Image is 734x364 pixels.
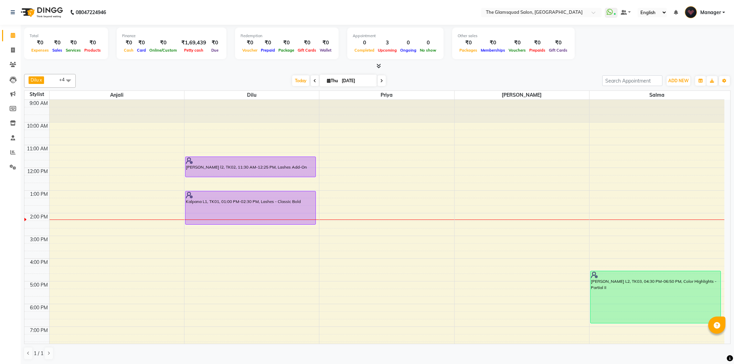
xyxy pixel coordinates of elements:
span: Online/Custom [148,48,179,53]
div: ₹0 [547,39,569,47]
span: Package [277,48,296,53]
div: ₹0 [64,39,83,47]
span: Cash [122,48,135,53]
div: ₹0 [296,39,318,47]
a: x [39,77,42,83]
div: Other sales [458,33,569,39]
div: ₹0 [83,39,103,47]
span: 1 / 1 [34,350,43,357]
div: ₹0 [241,39,259,47]
span: Expenses [30,48,51,53]
span: Packages [458,48,479,53]
div: ₹0 [209,39,221,47]
div: 1:00 PM [29,191,49,198]
div: 3 [376,39,398,47]
div: ₹0 [30,39,51,47]
div: Appointment [353,33,438,39]
div: ₹0 [528,39,547,47]
div: ₹0 [479,39,507,47]
span: Petty cash [182,48,205,53]
div: ₹0 [507,39,528,47]
img: Manager [685,6,697,18]
div: ₹0 [458,39,479,47]
div: ₹0 [135,39,148,47]
span: Products [83,48,103,53]
div: 9:00 AM [28,100,49,107]
input: 2025-09-04 [340,76,374,86]
span: Gift Cards [547,48,569,53]
div: 0 [353,39,376,47]
span: Dilu [184,91,319,99]
div: ₹1,69,439 [179,39,209,47]
div: ₹0 [277,39,296,47]
div: ₹0 [51,39,64,47]
div: 2:00 PM [29,213,49,221]
span: Gift Cards [296,48,318,53]
span: No show [418,48,438,53]
span: Anjali [50,91,184,99]
div: 0 [398,39,418,47]
img: logo [18,3,65,22]
div: ₹0 [259,39,277,47]
span: Prepaid [259,48,277,53]
div: 3:00 PM [29,236,49,243]
div: Kalpana L1, TK01, 01:00 PM-02:30 PM, Lashes - Classic Bold [185,191,316,224]
span: Prepaids [528,48,547,53]
div: Stylist [24,91,49,98]
span: Memberships [479,48,507,53]
span: [PERSON_NAME] [455,91,589,99]
div: [PERSON_NAME] L2, TK03, 04:30 PM-06:50 PM, Color Highlights - Partial II [591,271,721,323]
div: Redemption [241,33,333,39]
span: Sales [51,48,64,53]
span: Ongoing [398,48,418,53]
span: +4 [59,77,70,82]
span: ADD NEW [668,78,689,83]
div: Total [30,33,103,39]
div: 5:00 PM [29,281,49,289]
div: ₹0 [122,39,135,47]
span: Manager [700,9,721,16]
span: Upcoming [376,48,398,53]
div: ₹0 [148,39,179,47]
b: 08047224946 [76,3,106,22]
div: 7:00 PM [29,327,49,334]
button: ADD NEW [667,76,690,86]
span: Priya [319,91,454,99]
div: 11:00 AM [25,145,49,152]
div: ₹0 [318,39,333,47]
span: Today [292,75,309,86]
div: 6:00 PM [29,304,49,311]
span: Thu [325,78,340,83]
span: Salma [589,91,724,99]
span: Completed [353,48,376,53]
span: Services [64,48,83,53]
div: 10:00 AM [25,122,49,130]
div: 0 [418,39,438,47]
div: 4:00 PM [29,259,49,266]
div: 12:00 PM [26,168,49,175]
input: Search Appointment [602,75,662,86]
span: Voucher [241,48,259,53]
div: [PERSON_NAME] l2, TK02, 11:30 AM-12:25 PM, Lashes Add-On [185,157,316,177]
span: Wallet [318,48,333,53]
span: Vouchers [507,48,528,53]
span: Dilu [31,77,39,83]
span: Card [135,48,148,53]
div: Finance [122,33,221,39]
span: Due [210,48,220,53]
